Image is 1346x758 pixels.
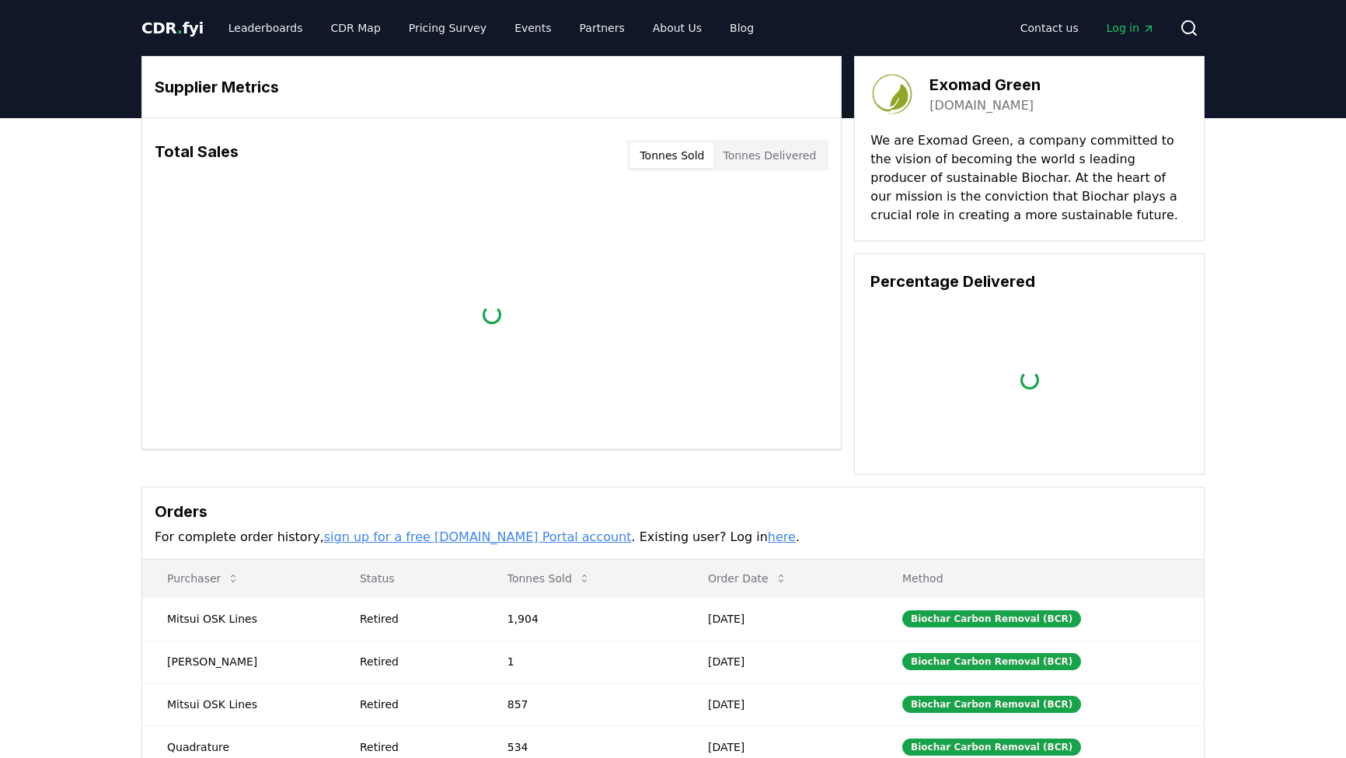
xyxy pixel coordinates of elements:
[360,697,470,712] div: Retired
[502,14,563,42] a: Events
[360,654,470,669] div: Retired
[630,143,713,168] button: Tonnes Sold
[216,14,766,42] nav: Main
[483,683,683,725] td: 857
[696,563,800,594] button: Order Date
[902,610,1081,627] div: Biochar Carbon Removal (BCR)
[902,739,1081,756] div: Biochar Carbon Removal (BCR)
[483,597,683,640] td: 1,904
[319,14,393,42] a: CDR Map
[216,14,316,42] a: Leaderboards
[683,683,877,725] td: [DATE]
[142,597,335,640] td: Mitsui OSK Lines
[870,131,1188,225] p: We are Exomad Green, a company committed to the vision of becoming the world s leading producer o...
[480,302,504,326] div: loading
[683,640,877,683] td: [DATE]
[155,563,252,594] button: Purchaser
[567,14,637,42] a: Partners
[141,17,204,39] a: CDR.fyi
[640,14,714,42] a: About Us
[929,73,1041,96] h3: Exomad Green
[902,653,1081,670] div: Biochar Carbon Removal (BCR)
[155,500,1191,523] h3: Orders
[1008,14,1091,42] a: Contact us
[1107,20,1155,36] span: Log in
[929,96,1034,115] a: [DOMAIN_NAME]
[347,571,470,586] p: Status
[483,640,683,683] td: 1
[1008,14,1167,42] nav: Main
[1094,14,1167,42] a: Log in
[360,611,470,627] div: Retired
[324,529,632,544] a: sign up for a free [DOMAIN_NAME] Portal account
[155,75,828,99] h3: Supplier Metrics
[495,563,603,594] button: Tonnes Sold
[713,143,825,168] button: Tonnes Delivered
[870,72,914,116] img: Exomad Green-logo
[683,597,877,640] td: [DATE]
[142,683,335,725] td: Mitsui OSK Lines
[717,14,766,42] a: Blog
[902,696,1081,713] div: Biochar Carbon Removal (BCR)
[1018,369,1041,392] div: loading
[155,140,239,171] h3: Total Sales
[142,640,335,683] td: [PERSON_NAME]
[155,528,1191,547] p: For complete order history, . Existing user? Log in .
[890,571,1191,586] p: Method
[360,739,470,755] div: Retired
[870,270,1188,293] h3: Percentage Delivered
[768,529,796,544] a: here
[177,19,183,37] span: .
[396,14,499,42] a: Pricing Survey
[141,19,204,37] span: CDR fyi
